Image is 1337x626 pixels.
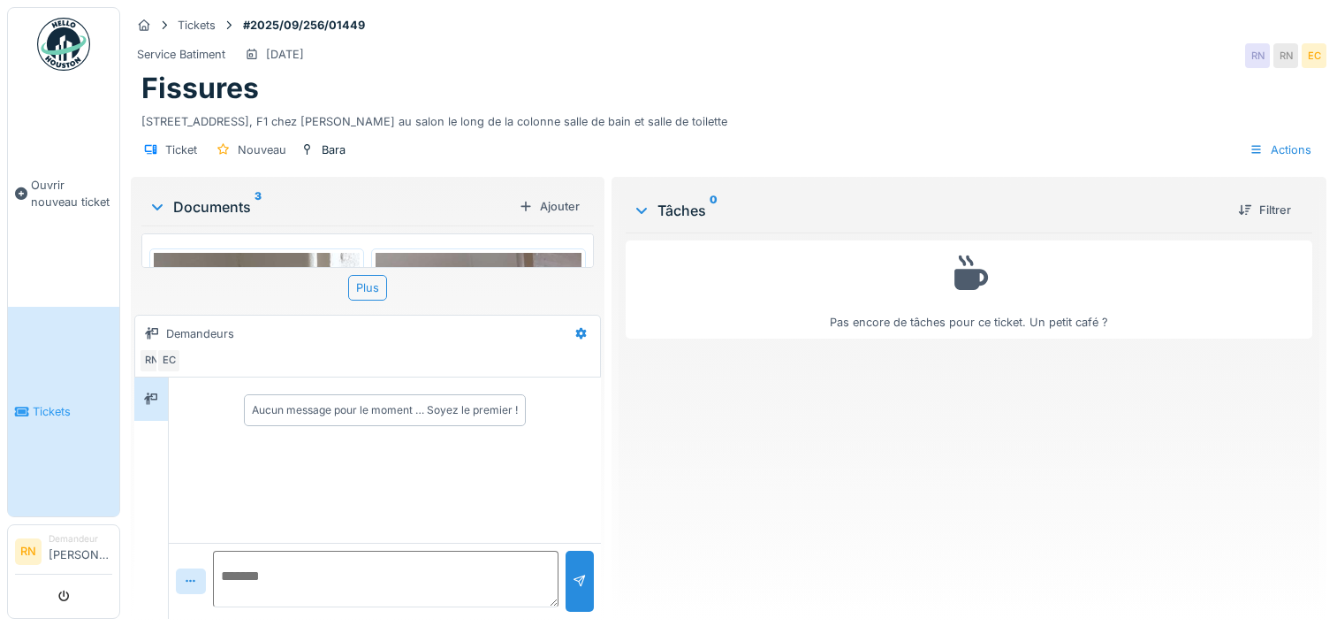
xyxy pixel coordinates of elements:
sup: 3 [254,196,262,218]
div: Filtrer [1231,198,1298,222]
div: Actions [1242,137,1319,163]
div: RN [1273,43,1298,68]
a: Ouvrir nouveau ticket [8,80,119,307]
div: RN [1245,43,1270,68]
div: Tickets [178,17,216,34]
div: Nouveau [238,141,286,158]
div: Pas encore de tâches pour ce ticket. Un petit café ? [637,248,1301,331]
div: Demandeurs [166,325,234,342]
div: Ticket [165,141,197,158]
img: sgz4tljwvv8rpzt3dg1gqouub2ua [154,253,360,528]
h1: Fissures [141,72,259,105]
li: RN [15,538,42,565]
div: [DATE] [266,46,304,63]
div: [STREET_ADDRESS], F1 chez [PERSON_NAME] au salon le long de la colonne salle de bain et salle de ... [141,106,1316,130]
span: Tickets [33,403,112,420]
div: Ajouter [512,195,587,218]
div: EC [156,348,181,373]
div: Service Batiment [137,46,225,63]
div: Plus [348,275,387,301]
div: Aucun message pour le moment … Soyez le premier ! [252,402,518,418]
img: civh8lyj96xmu9v315zxmjyyce69 [376,253,581,528]
img: Badge_color-CXgf-gQk.svg [37,18,90,71]
div: Tâches [633,200,1224,221]
sup: 0 [710,200,718,221]
a: Tickets [8,307,119,516]
a: RN Demandeur[PERSON_NAME] [15,532,112,575]
div: RN [139,348,163,373]
li: [PERSON_NAME] [49,532,112,570]
div: Bara [322,141,346,158]
div: Documents [148,196,512,218]
div: Demandeur [49,532,112,546]
span: Ouvrir nouveau ticket [31,177,112,210]
div: EC [1302,43,1326,68]
strong: #2025/09/256/01449 [236,17,372,34]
